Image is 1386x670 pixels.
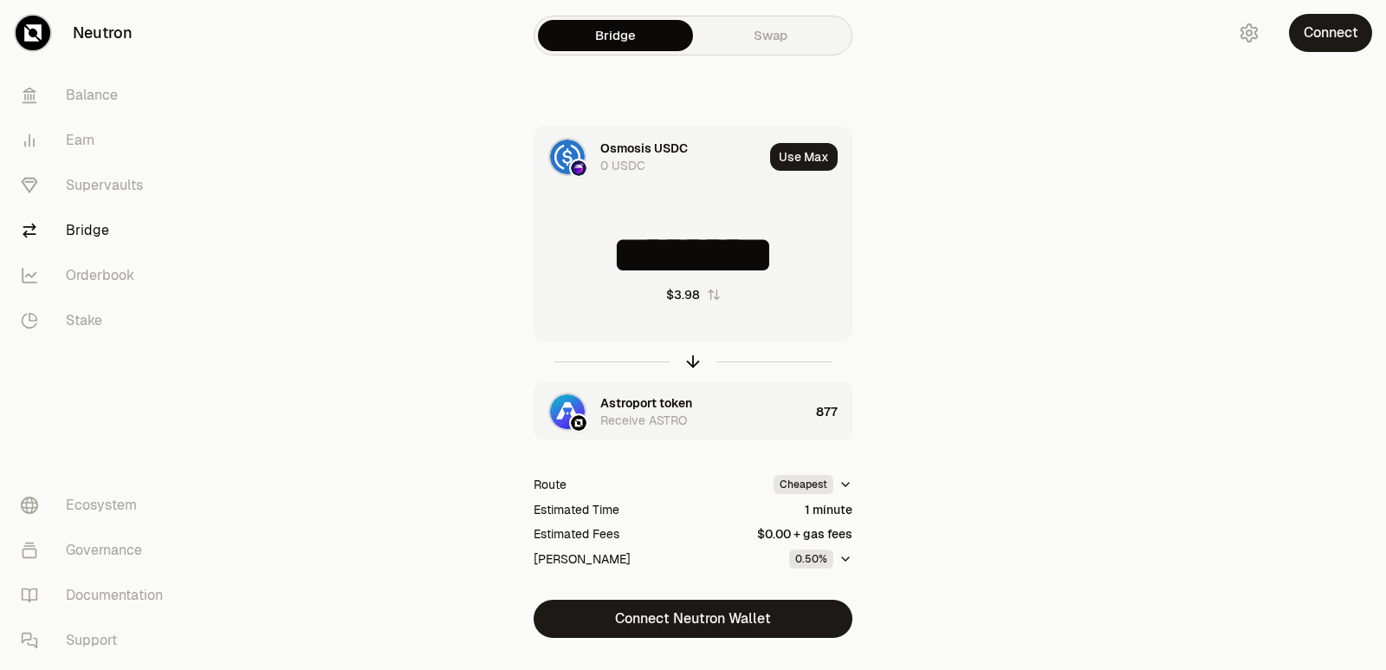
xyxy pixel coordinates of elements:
div: 0 USDC [600,157,645,174]
img: ASTRO Logo [550,394,585,429]
div: 877 [816,382,852,441]
button: Use Max [770,143,838,171]
div: $0.00 + gas fees [757,525,852,543]
a: Documentation [7,573,187,618]
img: Neutron Logo [571,415,586,431]
div: ASTRO LogoNeutron LogoAstroport tokenReceive ASTRO [534,382,809,441]
a: Orderbook [7,253,187,298]
a: Ecosystem [7,483,187,528]
button: 0.50% [789,550,852,569]
img: Osmosis Logo [571,160,586,176]
a: Support [7,618,187,663]
div: [PERSON_NAME] [534,550,631,568]
div: Receive ASTRO [600,412,687,429]
div: USDC LogoOsmosis LogoOsmosis USDC0 USDC [534,127,763,186]
button: Connect [1289,14,1372,52]
button: $3.98 [666,286,721,303]
div: Estimated Time [534,501,619,518]
div: Cheapest [774,475,833,494]
div: Osmosis USDC [600,140,688,157]
button: Cheapest [774,475,852,494]
a: Governance [7,528,187,573]
div: Estimated Fees [534,525,619,543]
button: Connect Neutron Wallet [534,600,852,638]
div: $3.98 [666,286,700,303]
a: Bridge [7,208,187,253]
button: ASTRO LogoNeutron LogoAstroport tokenReceive ASTRO877 [534,382,852,441]
a: Earn [7,118,187,163]
img: USDC Logo [550,140,585,174]
div: Astroport token [600,394,692,412]
a: Bridge [538,20,693,51]
a: Balance [7,73,187,118]
a: Supervaults [7,163,187,208]
a: Swap [693,20,848,51]
div: 1 minute [805,501,852,518]
a: Stake [7,298,187,343]
div: Route [534,476,567,493]
div: 0.50% [789,550,833,569]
